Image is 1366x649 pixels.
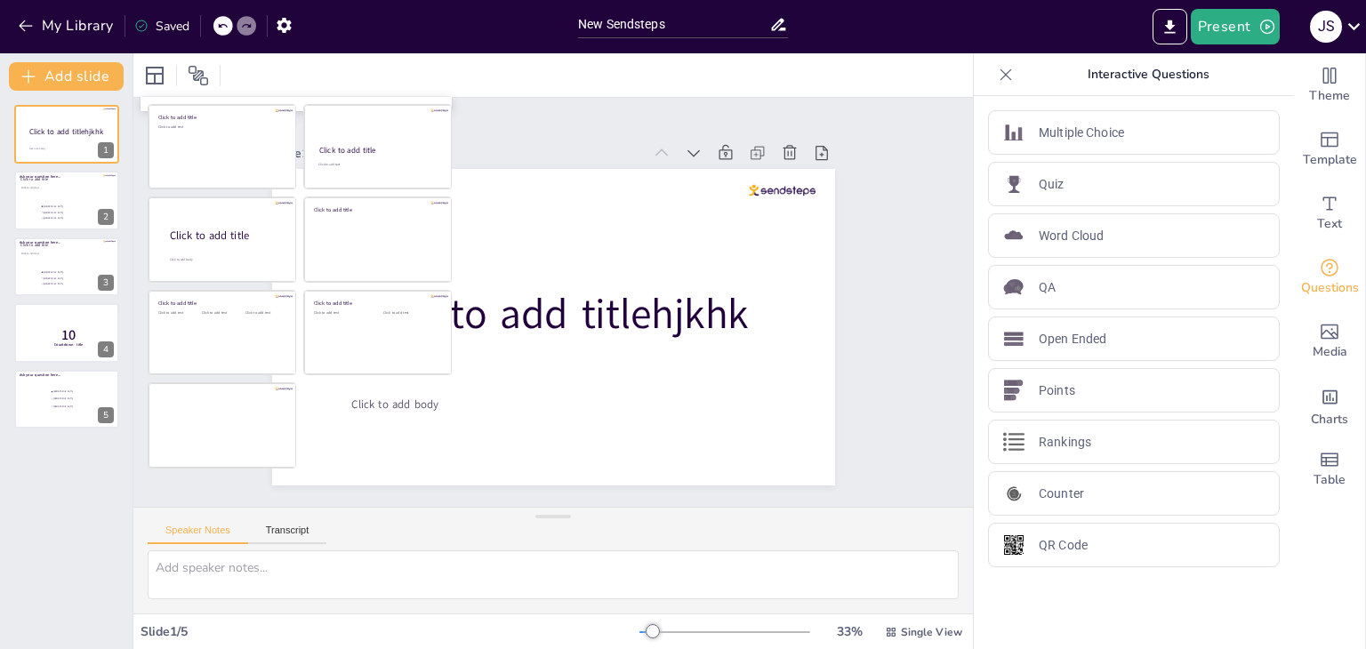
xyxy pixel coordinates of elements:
[54,342,84,348] span: Countdown - title
[98,407,114,423] div: 5
[141,61,169,90] div: Layout
[170,258,282,262] div: Click to add body
[314,310,370,315] div: Click to add text
[61,325,76,345] span: 10
[1039,124,1124,142] p: Multiple Choice
[158,124,285,129] div: Click to add text
[1039,381,1075,400] p: Points
[20,176,48,181] span: Click to add title
[351,286,748,342] span: Click to add titlehjkhk
[828,623,871,640] div: 33 %
[9,62,124,91] button: Add slide
[98,209,114,225] div: 2
[314,299,441,306] div: Click to add title
[44,217,92,220] span: [GEOGRAPHIC_DATA]
[44,276,92,279] span: [GEOGRAPHIC_DATA]
[170,228,284,244] div: Click to add title
[1039,536,1088,555] p: QR Code
[202,310,242,315] div: Click to add text
[20,373,61,378] span: Ask your question here...
[319,145,438,156] div: Click to add title
[1039,278,1056,297] p: QA
[158,310,198,315] div: Click to add text
[1294,437,1365,501] div: Add a table
[1003,431,1024,453] img: Rankings icon
[1310,11,1342,43] div: J S
[20,240,61,245] span: Ask your question here...
[578,12,769,37] input: Insert title
[1003,122,1024,143] img: Multiple Choice icon
[44,271,92,274] span: [GEOGRAPHIC_DATA]
[20,174,61,180] span: Ask your question here...
[1003,225,1024,246] img: Word Cloud icon
[1153,9,1187,44] button: Export to PowerPoint
[98,142,114,158] div: 1
[1039,175,1065,194] p: Quiz
[188,65,209,86] span: Position
[44,211,92,213] span: [GEOGRAPHIC_DATA]
[1294,245,1365,309] div: Get real-time input from your audience
[1311,410,1348,429] span: Charts
[21,185,39,188] span: Click to add text
[1003,276,1024,298] img: QA icon
[1191,9,1280,44] button: Present
[1317,214,1342,234] span: Text
[1020,53,1276,96] p: Interactive Questions
[1039,227,1104,245] p: Word Cloud
[20,242,48,247] span: Click to add title
[53,405,102,407] span: [GEOGRAPHIC_DATA]
[141,623,639,640] div: Slide 1 / 5
[14,370,119,429] div: 5
[318,163,437,167] div: Click to add text
[245,310,285,315] div: Click to add text
[1303,150,1357,170] span: Template
[1039,485,1084,503] p: Counter
[1309,86,1350,106] span: Theme
[53,397,102,400] span: [GEOGRAPHIC_DATA]
[248,525,327,544] button: Transcript
[1314,470,1346,490] span: Table
[29,127,103,138] span: Click to add titlehjkhk
[44,204,92,207] span: [GEOGRAPHIC_DATA]
[314,206,441,213] div: Click to add title
[14,237,119,296] div: 3
[44,283,92,285] span: [GEOGRAPHIC_DATA]
[1003,173,1024,195] img: Quiz icon
[21,252,39,255] span: Click to add text
[1039,330,1106,349] p: Open Ended
[148,525,248,544] button: Speaker Notes
[1301,278,1359,298] span: Questions
[98,341,114,357] div: 4
[1294,309,1365,373] div: Add images, graphics, shapes or video
[158,113,285,120] div: Click to add title
[29,148,45,150] span: Click to add body
[1003,380,1024,401] img: Points icon
[98,275,114,291] div: 3
[1313,342,1347,362] span: Media
[1294,117,1365,181] div: Add ready made slides
[13,12,121,40] button: My Library
[14,303,119,362] div: 4
[1003,534,1024,556] img: QR Code icon
[1039,433,1091,452] p: Rankings
[1003,328,1024,349] img: Open Ended icon
[14,171,119,229] div: 2
[14,105,119,164] div: 1
[53,390,102,393] span: [GEOGRAPHIC_DATA]
[1003,483,1024,504] img: Counter icon
[158,299,285,306] div: Click to add title
[901,625,962,639] span: Single View
[134,18,189,35] div: Saved
[1310,9,1342,44] button: J S
[1294,373,1365,437] div: Add charts and graphs
[1294,53,1365,117] div: Change the overall theme
[383,310,439,315] div: Click to add text
[272,145,643,162] div: Slide 1
[1294,181,1365,245] div: Add text boxes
